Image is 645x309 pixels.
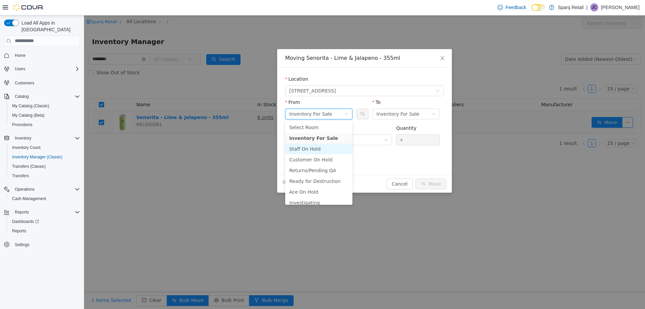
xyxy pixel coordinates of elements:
[558,3,584,11] p: Sparq Retail
[12,219,39,224] span: Dashboards
[495,1,529,14] a: Feedback
[1,207,83,217] button: Reports
[201,117,268,128] li: Inventory For Sale
[300,122,304,127] i: icon: down
[12,103,49,109] span: My Catalog (Classic)
[201,139,268,150] li: Customer On Hold
[15,242,29,247] span: Settings
[19,20,80,33] span: Load All Apps in [GEOGRAPHIC_DATA]
[9,172,80,180] span: Transfers
[9,121,80,129] span: Promotions
[1,50,83,60] button: Home
[201,84,216,89] label: From
[15,66,25,72] span: Users
[9,218,80,226] span: Dashboards
[13,4,44,11] img: Cova
[12,65,80,73] span: Users
[12,78,80,87] span: Customers
[302,163,329,174] button: Cancel
[356,40,361,45] i: icon: close
[12,92,80,101] span: Catalog
[12,92,31,101] button: Catalog
[9,218,42,226] a: Dashboards
[7,171,83,181] button: Transfers
[4,48,80,267] nav: Complex example
[201,182,268,193] li: Investigating
[12,185,80,193] span: Operations
[9,111,47,119] a: My Catalog (Beta)
[9,121,35,129] a: Promotions
[586,3,588,11] p: |
[332,163,362,174] button: icon: swapMove
[9,195,49,203] a: Cash Management
[12,228,26,234] span: Reports
[592,3,597,11] span: JC
[201,107,268,117] li: Select Room
[12,164,46,169] span: Transfers (Classic)
[1,78,83,87] button: Customers
[1,240,83,249] button: Settings
[1,133,83,143] button: Inventory
[348,96,352,101] i: icon: down
[7,101,83,111] button: My Catalog (Classic)
[293,93,336,104] div: Inventory For Sale
[12,154,62,160] span: Inventory Manager (Classic)
[201,61,224,66] label: Location
[12,145,41,150] span: Inventory Count
[12,134,34,142] button: Inventory
[9,144,43,152] a: Inventory Count
[12,240,80,249] span: Settings
[12,122,33,127] span: Promotions
[12,173,29,179] span: Transfers
[12,134,80,142] span: Inventory
[9,172,32,180] a: Transfers
[12,51,28,60] a: Home
[15,187,35,192] span: Operations
[272,93,284,104] button: Swap
[15,209,29,215] span: Reports
[260,96,264,101] i: icon: down
[15,136,31,141] span: Inventory
[1,92,83,101] button: Catalog
[7,152,83,162] button: Inventory Manager (Classic)
[7,217,83,226] a: Dashboards
[9,195,80,203] span: Cash Management
[9,153,65,161] a: Inventory Manager (Classic)
[7,162,83,171] button: Transfers (Classic)
[312,110,333,115] label: Quantity
[9,227,80,235] span: Reports
[7,111,83,120] button: My Catalog (Beta)
[9,153,80,161] span: Inventory Manager (Classic)
[201,39,360,46] div: Moving Senorita - Lime & Jalapeno - 355ml
[12,208,32,216] button: Reports
[7,143,83,152] button: Inventory Count
[352,73,356,78] i: icon: down
[506,4,526,11] span: Feedback
[201,128,268,139] li: Staff On Hold
[7,194,83,203] button: Cash Management
[201,150,268,160] li: Returns/Pending QA
[12,113,45,118] span: My Catalog (Beta)
[12,196,46,201] span: Cash Management
[205,93,248,104] div: Inventory For Sale
[312,119,355,129] input: Quantity
[349,34,368,52] button: Close
[9,102,80,110] span: My Catalog (Classic)
[12,65,28,73] button: Users
[201,160,268,171] li: Ready for Destruction
[1,64,83,74] button: Users
[12,79,37,87] a: Customers
[201,171,268,182] li: Ace On Hold
[9,227,29,235] a: Reports
[12,185,37,193] button: Operations
[590,3,598,11] div: Jordan Cooper
[12,241,32,249] a: Settings
[531,4,546,11] input: Dark Mode
[12,51,80,60] span: Home
[9,144,80,152] span: Inventory Count
[289,84,297,89] label: To
[9,162,80,170] span: Transfers (Classic)
[15,94,29,99] span: Catalog
[601,3,640,11] p: [PERSON_NAME]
